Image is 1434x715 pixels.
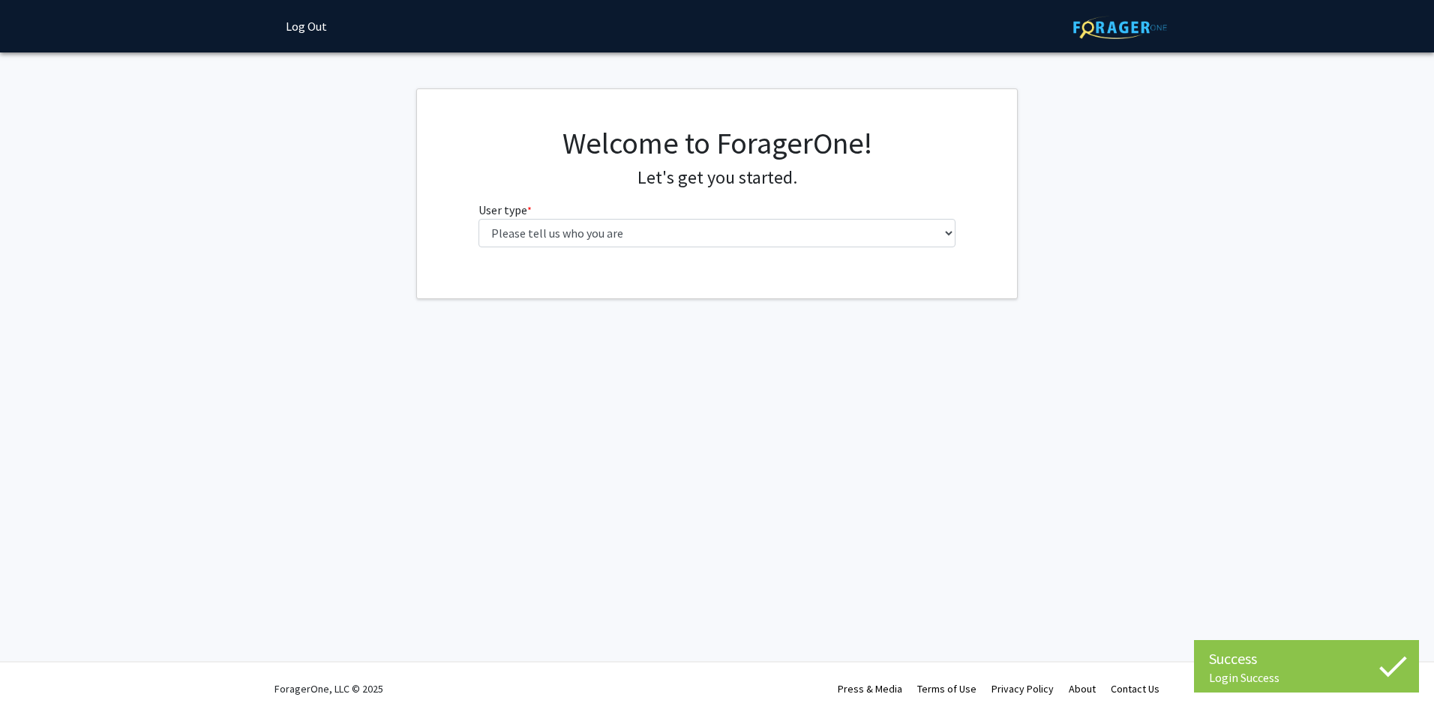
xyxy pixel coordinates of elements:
[1209,670,1404,685] div: Login Success
[274,663,383,715] div: ForagerOne, LLC © 2025
[478,167,956,189] h4: Let's get you started.
[1209,648,1404,670] div: Success
[478,125,956,161] h1: Welcome to ForagerOne!
[838,682,902,696] a: Press & Media
[1111,682,1159,696] a: Contact Us
[1073,16,1167,39] img: ForagerOne Logo
[1069,682,1096,696] a: About
[478,201,532,219] label: User type
[991,682,1054,696] a: Privacy Policy
[917,682,976,696] a: Terms of Use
